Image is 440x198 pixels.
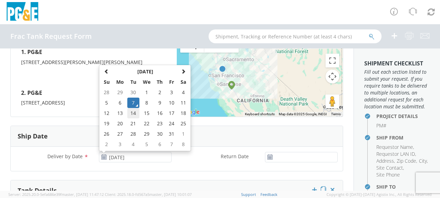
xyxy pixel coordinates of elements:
[21,99,65,106] span: [STREET_ADDRESS]
[166,129,178,139] td: 31
[101,139,113,150] td: 2
[181,69,186,74] span: Next Month
[127,87,139,98] td: 30
[113,118,127,129] td: 20
[18,187,57,194] h3: Tank Details
[331,112,341,116] a: Terms
[18,133,48,140] h3: Ship Date
[364,69,430,110] span: Fill out each section listed to submit your request. If you require tanks to be delivered to mult...
[113,139,127,150] td: 3
[166,77,178,87] th: Fr
[139,118,154,129] td: 22
[101,77,113,87] th: Su
[376,171,400,178] span: Site Phone
[177,118,189,129] td: 25
[326,94,339,108] button: Drag Pegman onto the map to open Street View
[279,112,327,116] span: Map data ©2025 Google, INEGI
[397,157,416,164] span: Zip Code
[177,139,189,150] td: 8
[139,108,154,118] td: 15
[113,98,127,108] td: 6
[326,54,339,67] button: Toggle fullscreen view
[376,164,404,171] li: ,
[376,157,395,164] li: ,
[154,139,166,150] td: 6
[139,139,154,150] td: 5
[139,129,154,139] td: 29
[376,151,415,157] span: Requestor LAN ID
[177,129,189,139] td: 1
[113,129,127,139] td: 27
[127,129,139,139] td: 28
[376,144,413,150] span: Requestor Name
[139,98,154,108] td: 8
[376,157,394,164] span: Address
[101,98,113,108] td: 5
[104,69,109,74] span: Previous Month
[113,66,177,77] th: Select Month
[364,61,430,67] h3: Shipment Checklist
[21,59,143,65] span: [STREET_ADDRESS][PERSON_NAME][PERSON_NAME]
[209,29,382,43] input: Shipment, Tracking or Reference Number (at least 4 chars)
[101,108,113,118] td: 12
[376,135,430,140] h4: Ship From
[376,184,430,189] h4: Ship To
[177,87,189,98] td: 4
[101,87,113,98] td: 28
[8,192,104,197] span: Server: 2025.20.0-5efa686e39f
[10,33,92,40] h4: Frac Tank Request Form
[327,192,432,197] span: Copyright © [DATE]-[DATE] Agistix Inc., All Rights Reserved
[397,157,417,164] li: ,
[62,192,104,197] span: master, [DATE] 11:47:12
[127,77,139,87] th: Tu
[139,87,154,98] td: 1
[376,114,430,119] h4: Project Details
[177,108,189,118] td: 18
[127,118,139,129] td: 21
[419,157,427,164] span: City
[154,108,166,118] td: 16
[154,129,166,139] td: 30
[166,108,178,118] td: 17
[5,2,40,22] img: pge-logo-06675f144f4cfa6a6814.png
[245,112,275,117] button: Keyboard shortcuts
[101,129,113,139] td: 26
[21,46,166,59] h4: 1. PG&E
[177,98,189,108] td: 11
[47,153,83,160] span: Deliver by Date
[419,157,428,164] li: ,
[101,118,113,129] td: 19
[177,77,189,87] th: Sa
[149,192,192,197] span: master, [DATE] 10:01:07
[166,98,178,108] td: 10
[376,151,416,157] li: ,
[166,87,178,98] td: 3
[154,98,166,108] td: 9
[113,87,127,98] td: 29
[260,192,277,197] a: Feedback
[154,87,166,98] td: 2
[376,122,386,129] span: PM#
[221,153,249,160] span: Return Date
[113,77,127,87] th: Mo
[105,192,192,197] span: Client: 2025.18.0-fd567a5
[166,118,178,129] td: 24
[241,192,256,197] a: Support
[113,108,127,118] td: 13
[376,164,403,171] span: Site Contact
[139,77,154,87] th: We
[376,144,414,151] li: ,
[166,139,178,150] td: 7
[127,98,139,108] td: 7
[127,108,139,118] td: 14
[21,87,166,100] h4: 2. PG&E
[326,70,339,83] button: Map camera controls
[154,77,166,87] th: Th
[154,118,166,129] td: 23
[127,139,139,150] td: 4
